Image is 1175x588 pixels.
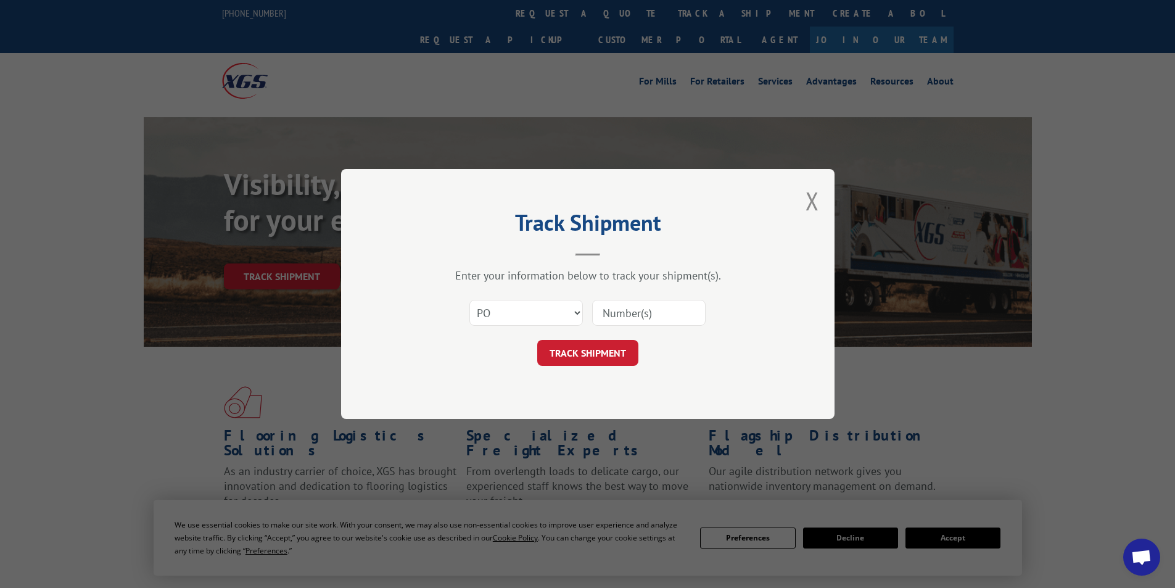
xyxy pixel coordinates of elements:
[592,300,706,326] input: Number(s)
[1123,539,1160,576] div: Open chat
[403,214,773,238] h2: Track Shipment
[403,268,773,283] div: Enter your information below to track your shipment(s).
[537,340,638,366] button: TRACK SHIPMENT
[806,184,819,217] button: Close modal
